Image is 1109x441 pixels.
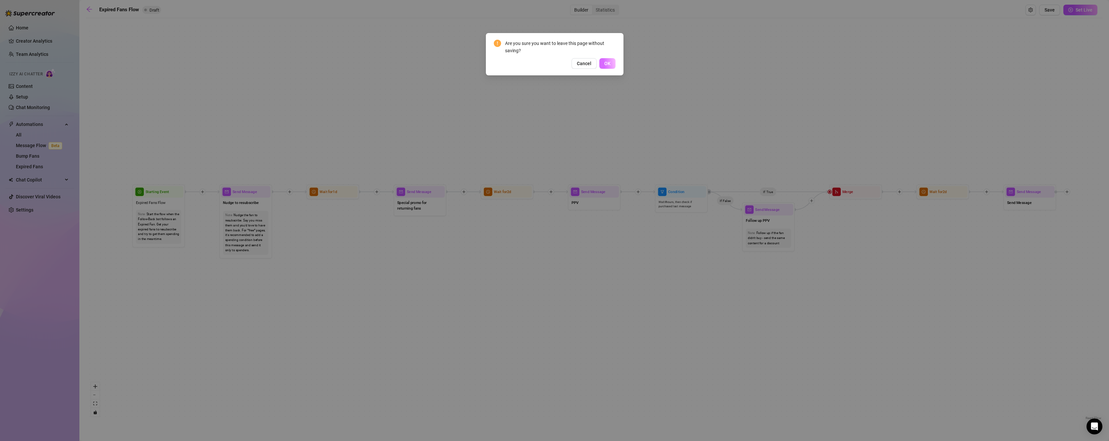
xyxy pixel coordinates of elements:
[572,58,597,69] button: Cancel
[1087,419,1102,434] div: Open Intercom Messenger
[494,40,501,47] span: exclamation-circle
[604,61,611,66] span: OK
[505,40,616,54] div: Are you sure you want to leave this page without saving?
[577,61,591,66] span: Cancel
[599,58,616,69] button: OK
